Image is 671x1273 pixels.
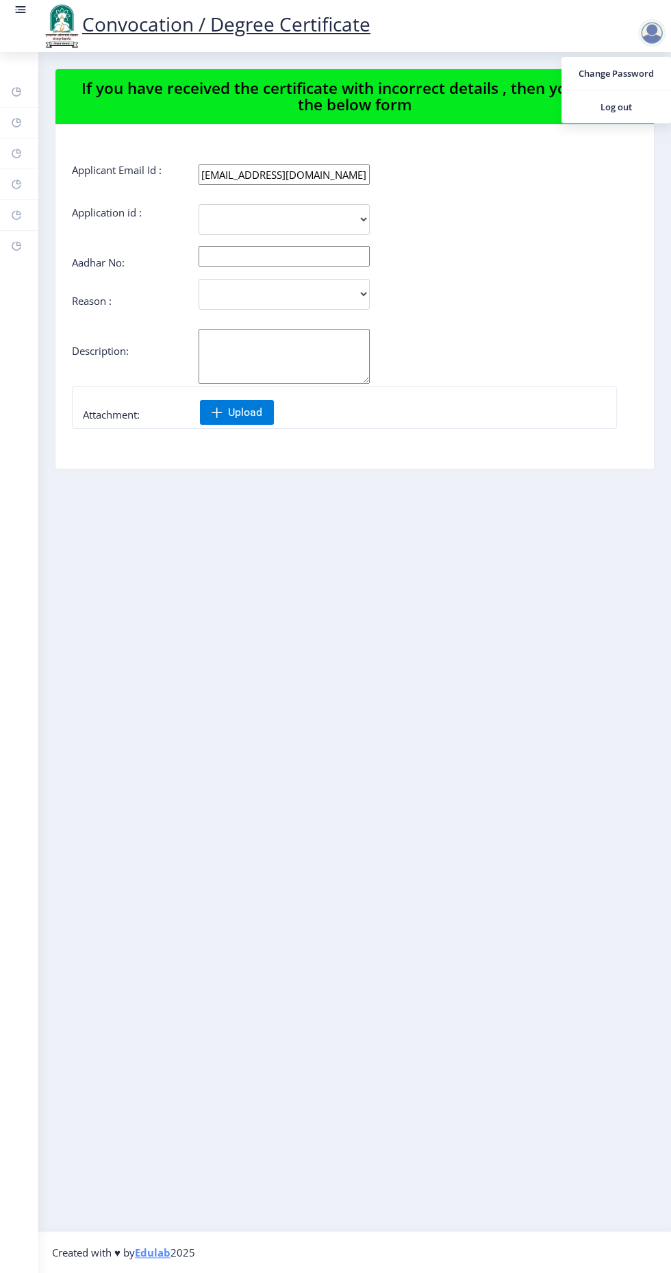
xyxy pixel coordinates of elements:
label: Aadhar No: [72,256,125,269]
label: Applicant Email Id : [72,163,162,177]
a: Log out [561,90,671,123]
span: Created with ♥ by 2025 [52,1246,195,1259]
label: Description: [72,344,129,358]
span: Change Password [572,65,660,82]
span: Upload [228,406,262,419]
label: Attachment: [83,408,140,421]
nb-card-header: If you have received the certificate with incorrect details , then you can fill the below form [55,69,654,125]
a: Edulab [135,1246,170,1259]
a: Change Password [561,57,671,90]
img: logo [41,3,82,49]
span: Log out [572,99,660,115]
a: Convocation / Degree Certificate [41,11,370,37]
